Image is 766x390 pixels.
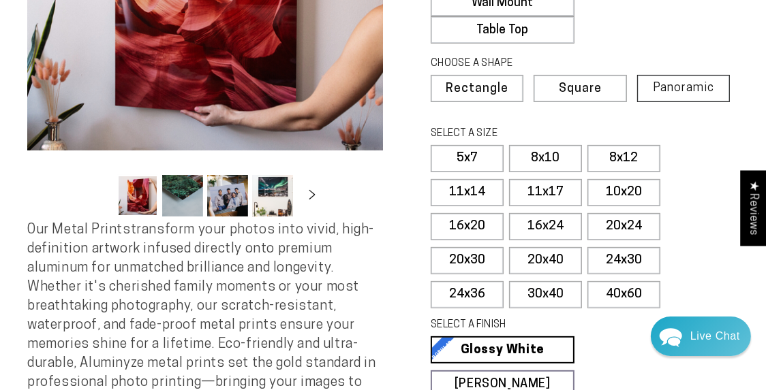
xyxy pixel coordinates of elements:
legend: CHOOSE A SHAPE [431,56,610,71]
label: 20x30 [431,247,504,274]
label: 16x24 [509,213,582,240]
a: Glossy White [431,336,574,363]
div: Chat widget toggle [651,316,751,356]
legend: SELECT A SIZE [431,127,610,142]
label: 24x30 [587,247,660,274]
div: Click to open Judge.me floating reviews tab [740,170,766,246]
label: Table Top [431,16,574,44]
label: 20x40 [509,247,582,274]
button: Slide right [297,181,327,211]
button: Load image 4 in gallery view [252,175,293,216]
label: 16x20 [431,213,504,240]
button: Load image 1 in gallery view [117,175,158,216]
label: 30x40 [509,281,582,308]
label: 10x20 [587,179,660,206]
button: Load image 3 in gallery view [207,175,248,216]
label: 20x24 [587,213,660,240]
label: 24x36 [431,281,504,308]
label: 5x7 [431,145,504,172]
span: Rectangle [446,83,508,95]
button: Slide left [83,181,113,211]
legend: SELECT A FINISH [431,318,610,333]
span: Panoramic [653,82,714,95]
label: 40x60 [587,281,660,308]
label: 8x12 [587,145,660,172]
label: 8x10 [509,145,582,172]
label: 11x14 [431,179,504,206]
label: 11x17 [509,179,582,206]
span: Square [559,83,602,95]
button: Load image 2 in gallery view [162,175,203,216]
div: Contact Us Directly [690,316,740,356]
